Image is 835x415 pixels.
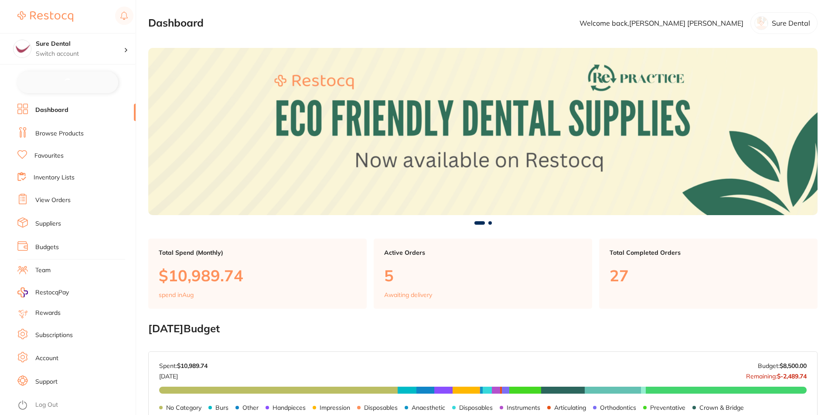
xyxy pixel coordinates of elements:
p: Spent: [159,362,208,369]
a: Subscriptions [35,331,73,340]
a: View Orders [35,196,71,205]
p: Active Orders [384,249,582,256]
p: Articulating [554,404,586,411]
p: Remaining: [746,369,807,380]
p: Awaiting delivery [384,291,432,298]
img: Sure Dental [14,40,31,57]
a: Support [35,378,58,386]
p: Switch account [36,50,124,58]
p: 5 [384,267,582,284]
p: [DATE] [159,369,208,380]
button: Log Out [17,398,133,412]
h4: Sure Dental [36,40,124,48]
a: Log Out [35,401,58,409]
a: Suppliers [35,219,61,228]
a: Team [35,266,51,275]
a: Browse Products [35,129,84,138]
a: Rewards [35,309,61,317]
a: Favourites [34,152,64,160]
a: Restocq Logo [17,7,73,27]
p: Sure Dental [772,19,810,27]
p: spend in Aug [159,291,194,298]
a: Budgets [35,243,59,252]
p: Disposables [364,404,398,411]
p: Other [242,404,259,411]
img: Dashboard [148,48,818,215]
p: Anaesthetic [412,404,445,411]
img: Restocq Logo [17,11,73,22]
p: No Category [166,404,201,411]
strong: $10,989.74 [177,362,208,370]
a: Dashboard [35,106,68,115]
p: Welcome back, [PERSON_NAME] [PERSON_NAME] [579,19,743,27]
img: RestocqPay [17,287,28,297]
a: Inventory Lists [34,173,75,182]
p: 27 [610,267,807,284]
p: Orthodontics [600,404,636,411]
a: Account [35,354,58,363]
p: Instruments [507,404,540,411]
p: $10,989.74 [159,267,356,284]
p: Burs [215,404,228,411]
a: Total Spend (Monthly)$10,989.74spend inAug [148,239,367,309]
strong: $8,500.00 [780,362,807,370]
span: RestocqPay [35,288,69,297]
p: Total Completed Orders [610,249,807,256]
h2: [DATE] Budget [148,323,818,335]
strong: $-2,489.74 [777,372,807,380]
h2: Dashboard [148,17,204,29]
a: Total Completed Orders27 [599,239,818,309]
p: Crown & Bridge [699,404,744,411]
p: Impression [320,404,350,411]
a: Active Orders5Awaiting delivery [374,239,592,309]
p: Disposables [459,404,493,411]
a: RestocqPay [17,287,69,297]
p: Total Spend (Monthly) [159,249,356,256]
p: Budget: [758,362,807,369]
p: Handpieces [273,404,306,411]
p: Preventative [650,404,685,411]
